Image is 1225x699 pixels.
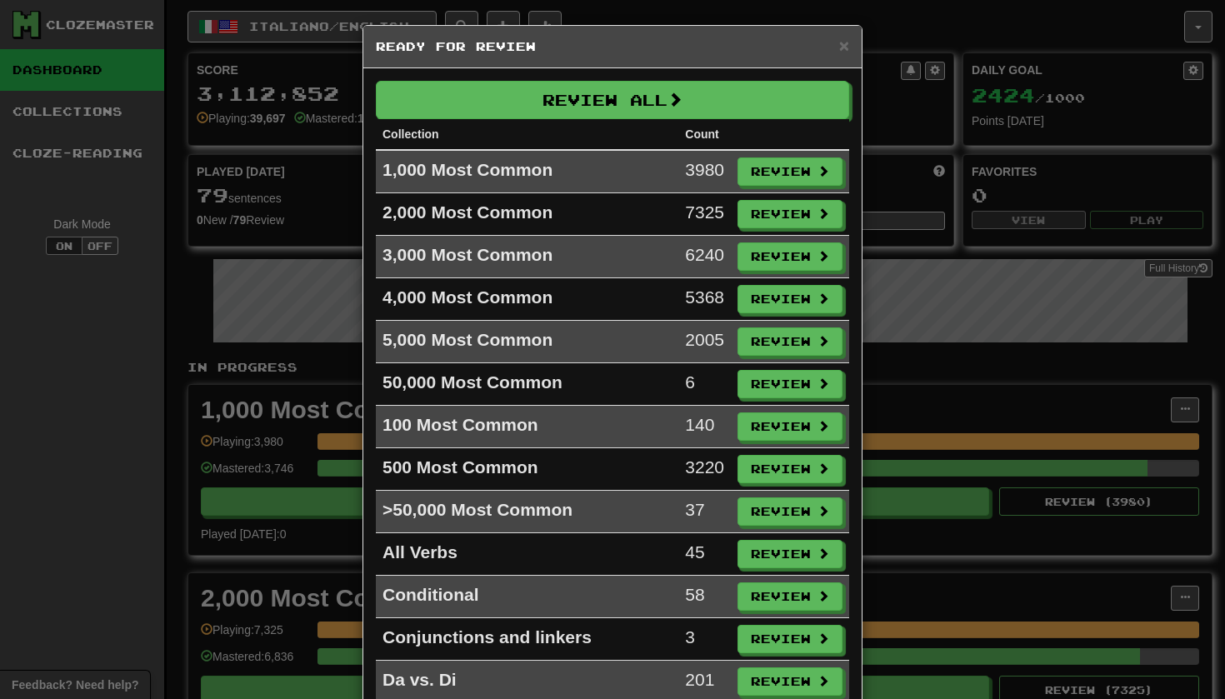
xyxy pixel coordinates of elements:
[678,236,731,278] td: 6240
[376,533,678,576] td: All Verbs
[737,625,842,653] button: Review
[678,119,731,150] th: Count
[737,412,842,441] button: Review
[376,81,849,119] button: Review All
[839,36,849,55] span: ×
[737,455,842,483] button: Review
[376,576,678,618] td: Conditional
[376,406,678,448] td: 100 Most Common
[839,37,849,54] button: Close
[376,150,678,193] td: 1,000 Most Common
[376,491,678,533] td: >50,000 Most Common
[678,448,731,491] td: 3220
[678,406,731,448] td: 140
[737,667,842,696] button: Review
[737,540,842,568] button: Review
[678,321,731,363] td: 2005
[678,533,731,576] td: 45
[678,363,731,406] td: 6
[678,278,731,321] td: 5368
[737,157,842,186] button: Review
[737,242,842,271] button: Review
[376,448,678,491] td: 500 Most Common
[678,618,731,661] td: 3
[376,119,678,150] th: Collection
[737,582,842,611] button: Review
[737,285,842,313] button: Review
[376,236,678,278] td: 3,000 Most Common
[678,491,731,533] td: 37
[376,278,678,321] td: 4,000 Most Common
[737,497,842,526] button: Review
[376,363,678,406] td: 50,000 Most Common
[737,370,842,398] button: Review
[678,150,731,193] td: 3980
[376,321,678,363] td: 5,000 Most Common
[376,618,678,661] td: Conjunctions and linkers
[737,327,842,356] button: Review
[678,576,731,618] td: 58
[737,200,842,228] button: Review
[678,193,731,236] td: 7325
[376,193,678,236] td: 2,000 Most Common
[376,38,849,55] h5: Ready for Review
